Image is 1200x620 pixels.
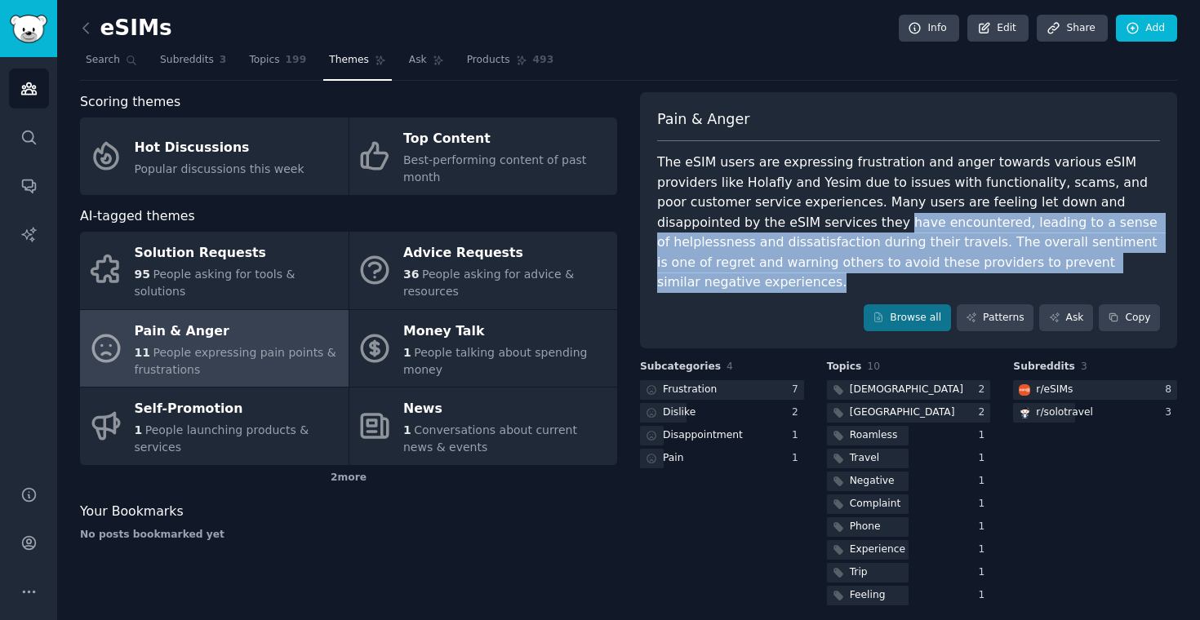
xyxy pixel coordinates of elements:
[979,520,991,534] div: 1
[403,346,411,359] span: 1
[403,423,577,454] span: Conversations about current news & events
[286,53,307,68] span: 199
[979,497,991,511] div: 1
[403,126,609,153] div: Top Content
[979,383,991,397] div: 2
[220,53,227,68] span: 3
[979,542,991,557] div: 1
[80,502,184,522] span: Your Bookmarks
[403,268,574,298] span: People asking for advice & resources
[135,346,150,359] span: 11
[979,474,991,489] div: 1
[867,361,880,372] span: 10
[160,53,214,68] span: Subreddits
[850,428,898,443] div: Roamless
[135,162,304,175] span: Popular discussions this week
[409,53,427,68] span: Ask
[1039,304,1093,332] a: Ask
[533,53,554,68] span: 493
[850,520,881,534] div: Phone
[827,517,991,538] a: Phone1
[850,588,886,603] div: Feeling
[1013,380,1177,401] a: eSIMsr/eSIMs8
[349,310,618,387] a: Money Talk1People talking about spending money
[349,117,618,195] a: Top ContentBest-performing content of past month
[640,449,804,469] a: Pain1
[249,53,279,68] span: Topics
[135,396,340,423] div: Self-Promotion
[792,383,804,397] div: 7
[403,396,609,423] div: News
[1019,407,1030,418] img: solotravel
[827,472,991,492] a: Negative1
[864,304,951,332] a: Browse all
[663,405,696,420] div: Dislike
[640,360,721,374] span: Subcategories
[663,383,717,397] div: Frustration
[1019,384,1030,396] img: eSIMs
[967,15,1029,42] a: Edit
[1165,383,1177,397] div: 8
[80,47,143,81] a: Search
[850,474,895,489] div: Negative
[80,387,349,465] a: Self-Promotion1People launching products & services
[850,405,955,420] div: [GEOGRAPHIC_DATA]
[80,232,349,309] a: Solution Requests95People asking for tools & solutions
[135,346,336,376] span: People expressing pain points & frustrations
[792,405,804,420] div: 2
[323,47,392,81] a: Themes
[640,426,804,446] a: Disappointment1
[403,423,411,436] span: 1
[154,47,232,81] a: Subreddits3
[827,426,991,446] a: Roamless1
[80,310,349,387] a: Pain & Anger11People expressing pain points & frustrations
[403,153,586,184] span: Best-performing content of past month
[792,428,804,443] div: 1
[979,451,991,466] div: 1
[135,423,143,436] span: 1
[657,153,1160,293] div: The eSIM users are expressing frustration and anger towards various eSIM providers like Holafly a...
[663,451,684,466] div: Pain
[899,15,959,42] a: Info
[80,206,195,227] span: AI-tagged themes
[80,528,617,542] div: No posts bookmarked yet
[1165,405,1177,420] div: 3
[135,268,296,298] span: People asking for tools & solutions
[979,428,991,443] div: 1
[792,451,804,466] div: 1
[657,109,749,130] span: Pain & Anger
[663,428,743,443] div: Disappointment
[850,451,879,466] div: Travel
[1036,383,1073,397] div: r/ eSIMs
[727,361,733,372] span: 4
[850,383,963,397] div: [DEMOGRAPHIC_DATA]
[827,380,991,401] a: [DEMOGRAPHIC_DATA]2
[403,241,609,267] div: Advice Requests
[979,588,991,603] div: 1
[467,53,510,68] span: Products
[135,241,340,267] div: Solution Requests
[1037,15,1107,42] a: Share
[403,268,419,281] span: 36
[349,232,618,309] a: Advice Requests36People asking for advice & resources
[827,403,991,423] a: [GEOGRAPHIC_DATA]2
[640,380,804,401] a: Frustration7
[827,494,991,515] a: Complaint1
[80,117,349,195] a: Hot DiscussionsPopular discussions this week
[1013,360,1075,374] span: Subreddits
[135,318,340,344] div: Pain & Anger
[1099,304,1160,332] button: Copy
[1116,15,1177,42] a: Add
[86,53,120,68] span: Search
[403,346,587,376] span: People talking about spending money
[135,268,150,281] span: 95
[1081,361,1087,372] span: 3
[403,47,450,81] a: Ask
[1036,405,1092,420] div: r/ solotravel
[827,360,862,374] span: Topics
[827,540,991,560] a: Experience1
[979,565,991,580] div: 1
[957,304,1033,332] a: Patterns
[403,318,609,344] div: Money Talk
[80,92,180,113] span: Scoring themes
